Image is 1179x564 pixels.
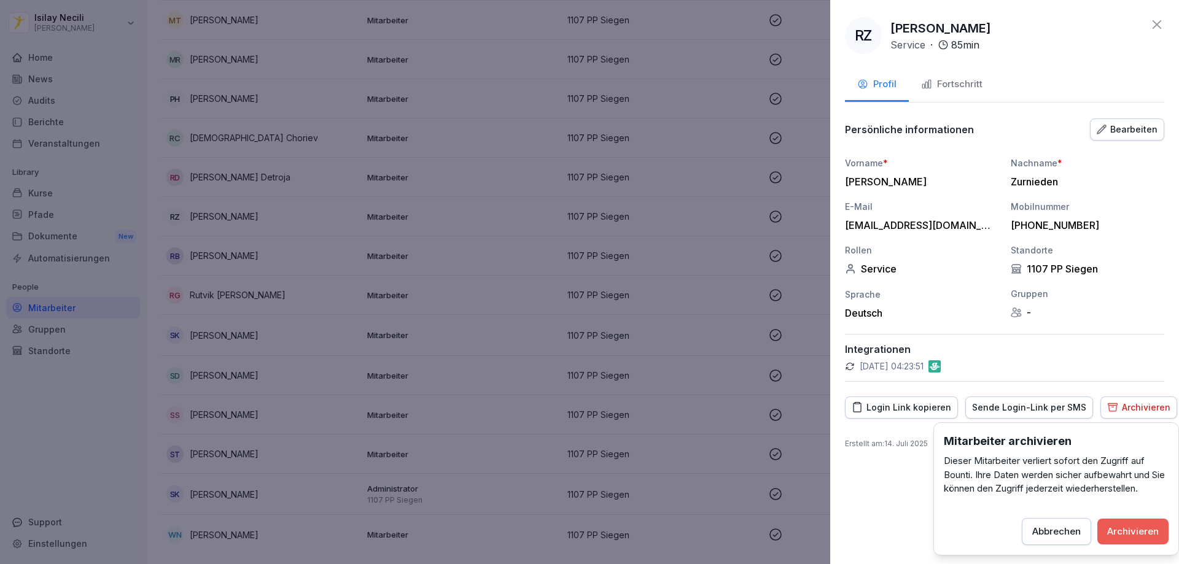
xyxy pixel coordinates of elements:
[845,69,909,102] button: Profil
[845,263,998,275] div: Service
[845,219,992,231] div: [EMAIL_ADDRESS][DOMAIN_NAME]
[890,19,991,37] p: [PERSON_NAME]
[860,360,924,373] p: [DATE] 04:23:51
[845,438,1164,449] p: Erstellt am : 14. Juli 2025
[1011,287,1164,300] div: Gruppen
[944,454,1169,496] p: Dieser Mitarbeiter verliert sofort den Zugriff auf Bounti. Ihre Daten werden sicher aufbewahrt un...
[852,401,951,414] div: Login Link kopieren
[1107,525,1159,538] div: Archivieren
[845,343,1164,355] p: Integrationen
[1011,263,1164,275] div: 1107 PP Siegen
[951,37,979,52] p: 85 min
[845,307,998,319] div: Deutsch
[1011,156,1164,169] div: Nachname
[944,433,1169,449] h3: Mitarbeiter archivieren
[1090,118,1164,141] button: Bearbeiten
[1032,525,1081,538] div: Abbrechen
[845,244,998,257] div: Rollen
[845,396,958,419] button: Login Link kopieren
[1011,200,1164,213] div: Mobilnummer
[1097,123,1158,136] div: Bearbeiten
[1011,306,1164,319] div: -
[1100,396,1177,419] button: Archivieren
[972,401,1086,414] div: Sende Login-Link per SMS
[845,176,992,188] div: [PERSON_NAME]
[845,288,998,301] div: Sprache
[845,17,882,54] div: RZ
[890,37,979,52] div: ·
[909,69,995,102] button: Fortschritt
[1011,244,1164,257] div: Standorte
[1011,176,1158,188] div: Zurnieden
[845,200,998,213] div: E-Mail
[921,77,982,91] div: Fortschritt
[857,77,897,91] div: Profil
[845,123,974,136] p: Persönliche informationen
[965,396,1093,419] button: Sende Login-Link per SMS
[1011,219,1158,231] div: [PHONE_NUMBER]
[1097,519,1169,544] button: Archivieren
[928,360,941,373] img: gastromatic.png
[1022,518,1091,545] button: Abbrechen
[845,156,998,169] div: Vorname
[890,37,925,52] p: Service
[1107,401,1170,414] div: Archivieren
